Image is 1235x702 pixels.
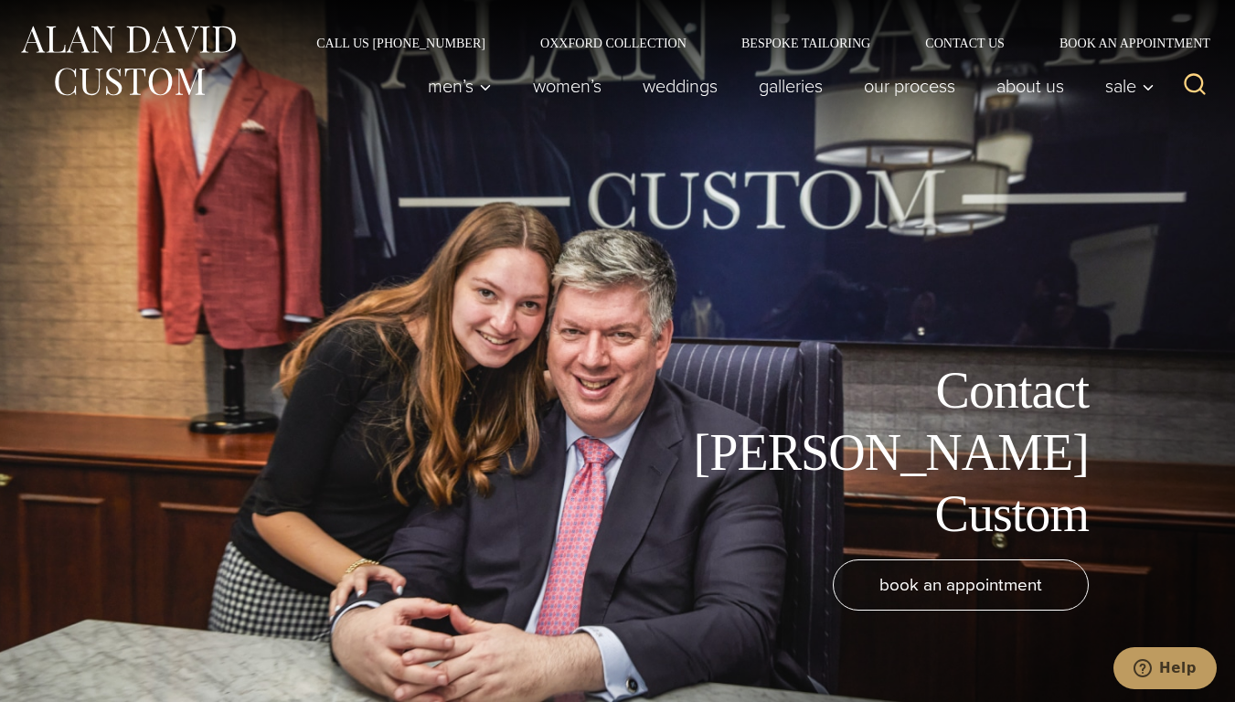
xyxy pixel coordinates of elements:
a: Oxxford Collection [513,37,714,49]
a: Galleries [739,68,844,104]
button: Sale sub menu toggle [1085,68,1165,104]
button: Men’s sub menu toggle [408,68,513,104]
a: Our Process [844,68,976,104]
a: Women’s [513,68,623,104]
a: Call Us [PHONE_NUMBER] [289,37,513,49]
a: weddings [623,68,739,104]
a: Book an Appointment [1032,37,1217,49]
iframe: Opens a widget where you can chat to one of our agents [1113,647,1217,693]
img: Alan David Custom [18,20,238,101]
h1: Contact [PERSON_NAME] Custom [677,360,1089,545]
a: About Us [976,68,1085,104]
button: View Search Form [1173,64,1217,108]
a: book an appointment [833,559,1089,611]
a: Bespoke Tailoring [714,37,898,49]
span: book an appointment [879,571,1042,598]
nav: Primary Navigation [408,68,1165,104]
a: Contact Us [898,37,1032,49]
nav: Secondary Navigation [289,37,1217,49]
